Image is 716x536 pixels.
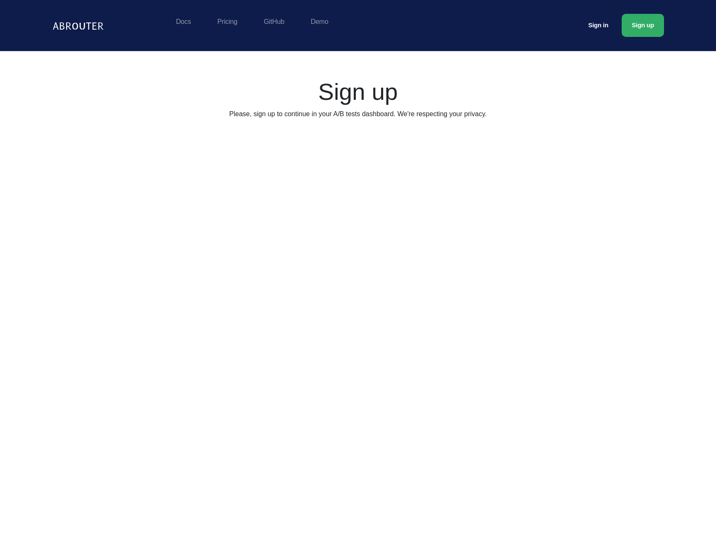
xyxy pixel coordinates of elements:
a: Docs [172,14,195,29]
a: Pricing [213,14,242,29]
h1: Sign up [13,78,703,106]
a: Sign in [578,16,618,35]
img: Logo [52,17,106,34]
a: GitHub [259,14,288,29]
a: Demo [306,14,332,29]
p: Please, sign up to continue in your A/B tests dashboard. We're respecting your privacy. [13,109,703,119]
a: Sign up [622,14,664,37]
